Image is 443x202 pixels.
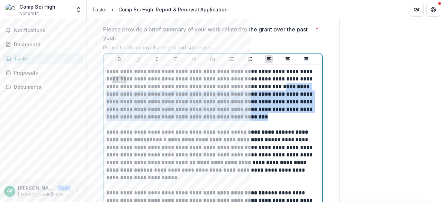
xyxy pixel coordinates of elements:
[18,192,71,198] p: [PERSON_NAME][EMAIL_ADDRESS][PERSON_NAME][DOMAIN_NAME]
[103,45,323,53] div: Please touch on any challenges and successes.
[7,189,13,193] div: Albert Paez
[3,39,83,50] a: Dashboard
[14,41,78,48] div: Dashboard
[118,6,228,13] div: Comp Sci High-Report & Renewal Application
[209,55,217,63] button: Heading 2
[246,55,254,63] button: Ordered List
[171,55,180,63] button: Strike
[89,4,230,15] nav: breadcrumb
[14,55,78,62] div: Tasks
[227,55,236,63] button: Bullet List
[302,55,310,63] button: Align Right
[115,55,124,63] button: Bold
[426,3,440,17] button: Get Help
[74,187,82,195] button: More
[19,10,39,17] span: Nonprofit
[57,185,71,191] p: User
[283,55,292,63] button: Align Center
[410,3,424,17] button: Partners
[19,3,55,10] div: Comp Sci High
[265,55,273,63] button: Align Left
[3,25,83,36] button: Notifications
[3,67,83,78] a: Proposals
[190,55,198,63] button: Heading 1
[14,69,78,76] div: Proposals
[6,4,17,15] img: Comp Sci High
[103,25,313,42] p: Please provide a brief summary of your work related to the grant over the past year.
[74,3,83,17] button: Open entity switcher
[18,184,54,192] p: [PERSON_NAME]
[14,83,78,90] div: Documents
[3,81,83,93] a: Documents
[92,6,107,13] div: Tasks
[153,55,161,63] button: Italicize
[3,53,83,64] a: Tasks
[89,4,109,15] a: Tasks
[134,55,142,63] button: Underline
[14,28,81,33] span: Notifications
